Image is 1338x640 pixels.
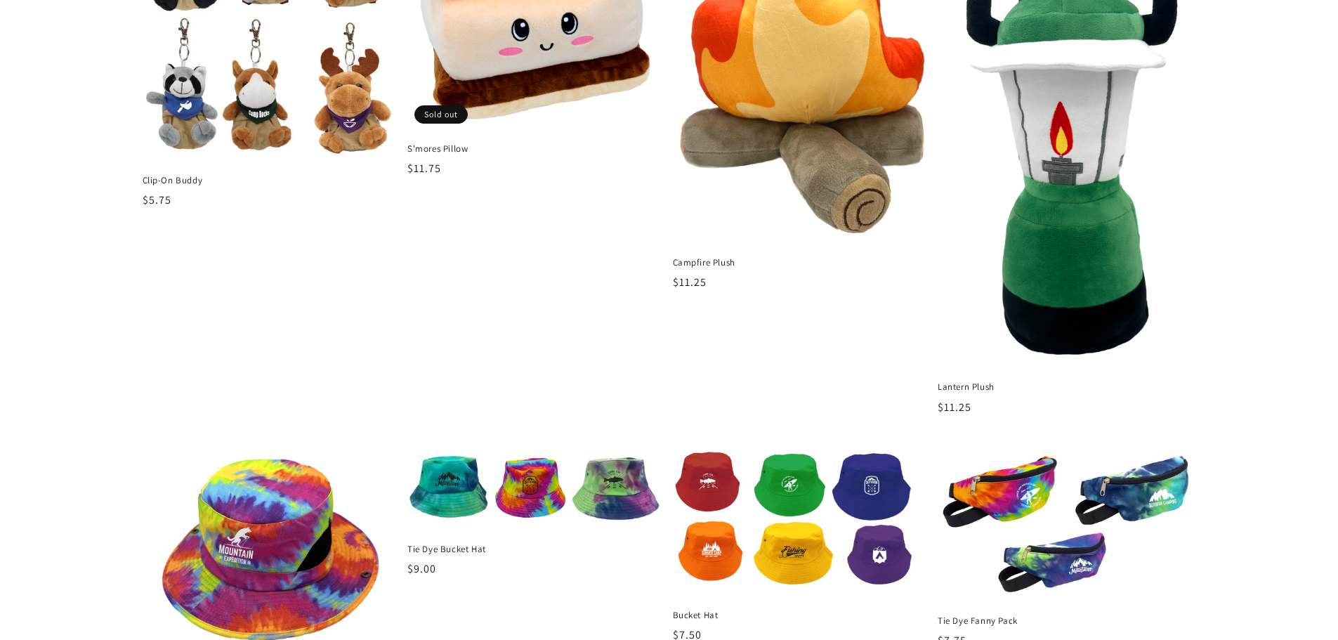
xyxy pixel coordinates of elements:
span: Tie Dye Fanny Pack [938,615,1196,627]
span: S'mores Pillow [407,143,666,155]
a: Tie Dye Bucket Hat Tie Dye Bucket Hat $9.00 [407,451,666,578]
span: $11.75 [407,161,441,176]
span: Clip-On Buddy [143,174,401,187]
span: Campfire Plush [673,256,931,269]
span: Lantern Plush [938,381,1196,393]
span: Bucket Hat [673,609,931,622]
img: Bucket Hat [673,451,931,598]
span: $5.75 [143,192,171,207]
span: Tie Dye Bucket Hat [407,543,666,556]
img: Tie Dye Fanny Pack [938,451,1196,603]
span: $11.25 [938,400,971,414]
span: $9.00 [407,561,436,576]
span: Sold out [414,105,468,124]
span: $11.25 [673,275,707,289]
img: Tie Dye Bucket Hat [407,451,666,532]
